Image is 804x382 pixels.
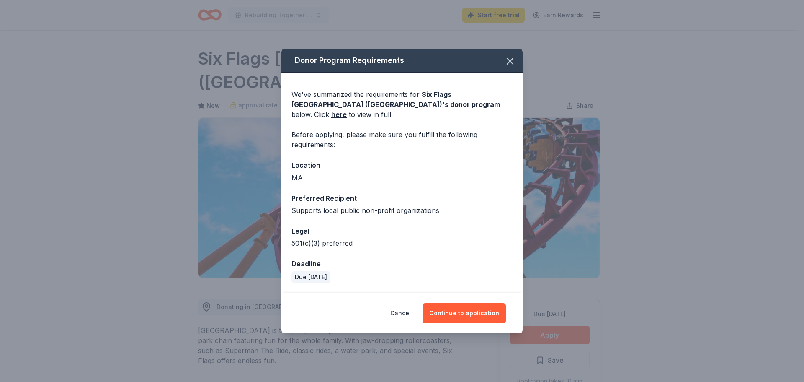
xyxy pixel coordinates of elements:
[291,205,513,216] div: Supports local public non-profit organizations
[331,109,347,120] a: here
[423,303,506,323] button: Continue to application
[291,193,513,204] div: Preferred Recipient
[291,258,513,269] div: Deadline
[390,303,411,323] button: Cancel
[291,173,513,183] div: MA
[291,238,513,248] div: 501(c)(3) preferred
[291,89,513,120] div: We've summarized the requirements for below. Click to view in full.
[281,49,523,73] div: Donor Program Requirements
[291,130,513,150] div: Before applying, please make sure you fulfill the following requirements:
[291,226,513,236] div: Legal
[291,271,330,283] div: Due [DATE]
[291,160,513,171] div: Location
